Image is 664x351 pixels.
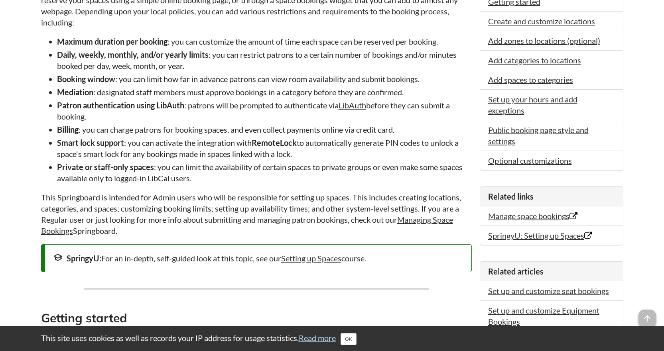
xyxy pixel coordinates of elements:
[339,100,366,110] a: LibAuth
[488,36,600,45] a: Add zones to locations (optional)
[57,36,472,47] li: : you can customize the amount of time each space can be reserved per booking.
[488,16,595,26] a: Create and customize locations
[638,310,656,320] a: arrow_upward
[57,100,184,110] strong: Patron authentication using LibAuth
[488,125,589,146] a: Public booking page style and settings
[488,306,599,326] a: Set up and customize Equipment Bookings
[252,138,297,147] strong: RemoteLock
[57,138,124,147] strong: Smart lock support
[67,253,101,263] strong: SpringyU:
[57,73,472,84] li: : you can limit how far in advance patrons can view room availability and submit bookings.
[53,253,63,262] span: school
[57,50,209,59] strong: Daily, weekly, monthly, and/or yearly limits
[57,74,115,84] strong: Booking window
[57,86,472,98] li: : designated staff members must approve bookings in a category before they are confirmed.
[488,75,573,84] a: Add spaces to categories
[488,231,592,240] a: SpringyU: Setting up Spaces
[488,192,534,201] span: Related links
[53,253,463,264] div: For an in-depth, self-guided look at this topic, see our course.
[488,286,609,296] a: Set up and customize seat bookings
[488,94,577,115] a: Set up your hours and add exceptions
[488,156,572,165] a: Optional customizations
[57,100,472,122] li: : patrons will be prompted to authenticate via before they can submit a booking.
[57,49,472,71] li: : you can restrict patrons to a certain number of bookings and/or minutes booked per day, week, m...
[281,253,341,263] a: Setting up Spaces
[57,125,79,134] strong: Billing
[488,55,581,65] a: Add categories to locations
[299,333,336,343] a: Read more
[488,267,544,276] span: Related articles
[638,310,656,327] span: arrow_upward
[41,310,472,327] h3: Getting started
[33,332,631,345] div: This site uses cookies as well as records your IP address for usage statistics.
[41,192,472,236] p: This Springboard is intended for Admin users who will be responsible for setting up spaces. This ...
[57,124,472,135] li: : you can charge patrons for booking spaces, and even collect payments online via credit card.
[57,137,472,159] li: : you can activate the integration with to automatically generate PIN codes to unlock a space's s...
[488,211,577,221] a: Manage space bookings
[341,333,357,345] button: Close
[57,162,154,172] strong: Private or staff-only spaces
[57,87,93,97] strong: Mediation
[57,161,472,184] li: : you can limit the availability of certain spaces to private groups or even make some spaces ava...
[57,37,167,46] strong: Maximum duration per booking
